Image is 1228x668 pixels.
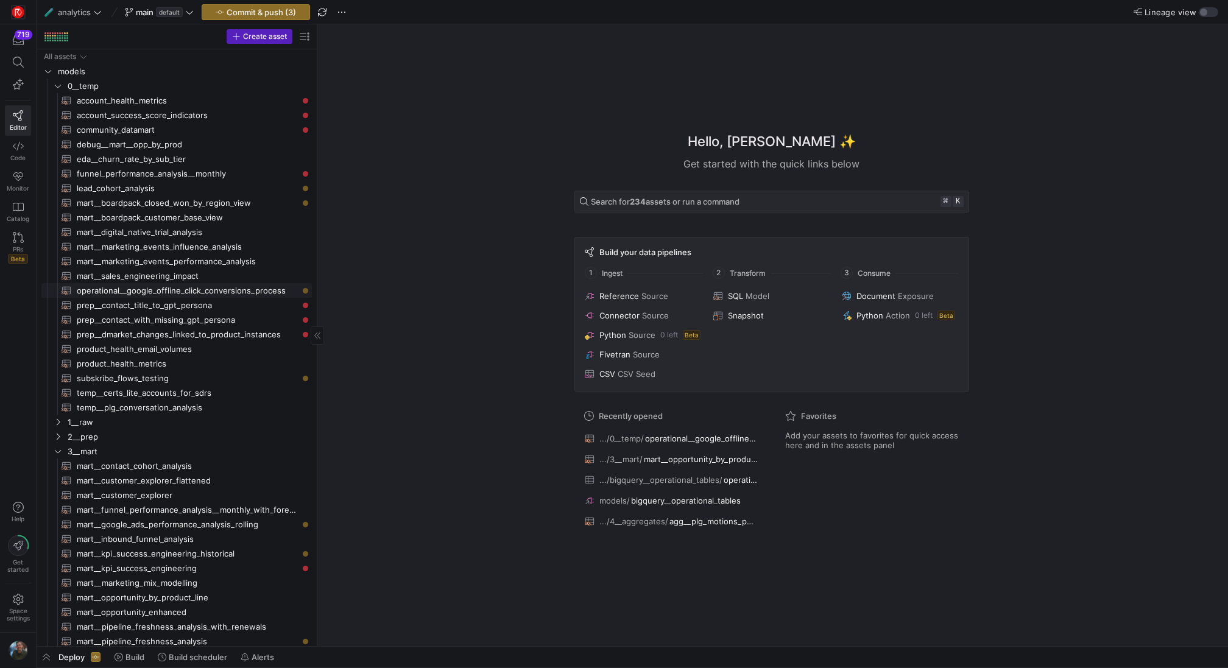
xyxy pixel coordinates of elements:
div: Press SPACE to select this row. [41,49,312,64]
span: Build your data pipelines [599,247,691,257]
span: models/ [599,496,630,505]
span: mart__boardpack_customer_base_view​​​​​​​​​​ [77,211,298,225]
span: mart__marketing_events_influence_analysis​​​​​​​​​​ [77,240,298,254]
a: prep__contact_with_missing_gpt_persona​​​​​​​​​​ [41,312,312,327]
button: DocumentExposure [839,289,961,303]
a: mart__marketing_mix_modelling​​​​​​​​​​ [41,575,312,590]
span: mart__sales_engineering_impact​​​​​​​​​​ [77,269,298,283]
strong: 234 [630,197,646,206]
span: Create asset [243,32,287,41]
button: CSVCSV Seed [582,367,704,381]
span: account_health_metrics​​​​​​​​​​ [77,94,298,108]
span: mart__opportunity_enhanced​​​​​​​​​​ [77,605,298,619]
div: Press SPACE to select this row. [41,590,312,605]
span: mart__inbound_funnel_analysis​​​​​​​​​​ [77,532,298,546]
button: Build [109,647,150,667]
a: lead_cohort_analysis​​​​​​​​​​ [41,181,312,195]
div: Press SPACE to select this row. [41,210,312,225]
div: Press SPACE to select this row. [41,342,312,356]
span: lead_cohort_analysis​​​​​​​​​​ [77,181,298,195]
span: 2__prep [68,430,310,444]
div: Press SPACE to select this row. [41,561,312,575]
a: Code [5,136,31,166]
span: product_health_email_volumes​​​​​​​​​​ [77,342,298,356]
span: analytics [58,7,91,17]
button: PythonAction0 leftBeta [839,308,961,323]
div: Press SPACE to select this row. [41,93,312,108]
a: mart__boardpack_customer_base_view​​​​​​​​​​ [41,210,312,225]
button: Getstarted [5,530,31,578]
div: Press SPACE to select this row. [41,312,312,327]
a: Catalog [5,197,31,227]
div: Press SPACE to select this row. [41,79,312,93]
span: debug__mart__opp_by_prod​​​​​​​​​​ [77,138,298,152]
a: mart__pipeline_freshness_analysis​​​​​​​​​​ [41,634,312,649]
a: community_datamart​​​​​​​​​​ [41,122,312,137]
div: Press SPACE to select this row. [41,546,312,561]
button: ConnectorSource [582,308,704,323]
kbd: k [953,196,964,207]
button: .../bigquery__operational_tables/operational_tables_uploaded_conversions [582,472,761,488]
span: Connector [599,311,640,320]
a: mart__boardpack_closed_won_by_region_view​​​​​​​​​​ [41,195,312,210]
a: mart__opportunity_by_product_line​​​​​​​​​​ [41,590,312,605]
span: Beta [937,311,955,320]
div: Press SPACE to select this row. [41,575,312,590]
span: Commit & push (3) [227,7,296,17]
a: subskribe_flows_testing​​​​​​​​​​ [41,371,312,385]
div: Press SPACE to select this row. [41,269,312,283]
span: Favorites [801,411,836,421]
span: 0 left [915,311,933,320]
a: mart__kpi_success_engineering_historical​​​​​​​​​​ [41,546,312,561]
span: mart__google_ads_performance_analysis_rolling​​​​​​​​​​ [77,518,298,532]
span: mart__opportunity_by_product_line [644,454,758,464]
span: PRs [13,245,23,253]
span: mart__customer_explorer​​​​​​​​​​ [77,488,298,502]
span: SQL [728,291,743,301]
a: operational__google_offline_click_conversions_process​​​​​​​​​​ [41,283,312,298]
span: Beta [683,330,700,340]
div: Press SPACE to select this row. [41,371,312,385]
button: Snapshot [711,308,832,323]
span: Deploy [58,652,85,662]
button: Help [5,496,31,528]
button: Commit & push (3) [202,4,310,20]
span: mart__customer_explorer_flattened​​​​​​​​​​ [77,474,298,488]
div: Press SPACE to select this row. [41,385,312,400]
span: prep__dmarket_changes_linked_to_product_instances​​​​​​​​​​ [77,328,298,342]
div: Press SPACE to select this row. [41,195,312,210]
span: account_success_score_indicators​​​​​​​​​​ [77,108,298,122]
div: Press SPACE to select this row. [41,429,312,444]
div: Press SPACE to select this row. [41,166,312,181]
a: mart__inbound_funnel_analysis​​​​​​​​​​ [41,532,312,546]
span: CSV [599,369,615,379]
span: prep__contact_with_missing_gpt_persona​​​​​​​​​​ [77,313,298,327]
span: community_datamart​​​​​​​​​​ [77,123,298,137]
span: funnel_performance_analysis__monthly​​​​​​​​​​ [77,167,298,181]
a: mart__funnel_performance_analysis__monthly_with_forecast​​​​​​​​​​ [41,502,312,517]
div: Press SPACE to select this row. [41,634,312,649]
div: Press SPACE to select this row. [41,605,312,619]
span: Exposure [898,291,934,301]
span: mart__digital_native_trial_analysis​​​​​​​​​​ [77,225,298,239]
a: account_success_score_indicators​​​​​​​​​​ [41,108,312,122]
span: mart__marketing_mix_modelling​​​​​​​​​​ [77,576,298,590]
button: .../4__aggregates/agg__plg_motions_performance [582,513,761,529]
span: main [136,7,153,17]
button: 719 [5,29,31,51]
div: Press SPACE to select this row. [41,444,312,459]
span: Get started [7,558,29,573]
button: .../3__mart/mart__opportunity_by_product_line [582,451,761,467]
a: prep__contact_title_to_gpt_persona​​​​​​​​​​ [41,298,312,312]
a: account_health_metrics​​​​​​​​​​ [41,93,312,108]
a: product_health_metrics​​​​​​​​​​ [41,356,312,371]
div: Press SPACE to select this row. [41,225,312,239]
div: Press SPACE to select this row. [41,619,312,634]
div: Press SPACE to select this row. [41,356,312,371]
span: temp__plg_conversation_analysis​​​​​​​​​​ [77,401,298,415]
div: Press SPACE to select this row. [41,254,312,269]
a: prep__dmarket_changes_linked_to_product_instances​​​​​​​​​​ [41,327,312,342]
span: mart__contact_cohort_analysis​​​​​​​​​​ [77,459,298,473]
span: Help [10,515,26,522]
div: Press SPACE to select this row. [41,283,312,298]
